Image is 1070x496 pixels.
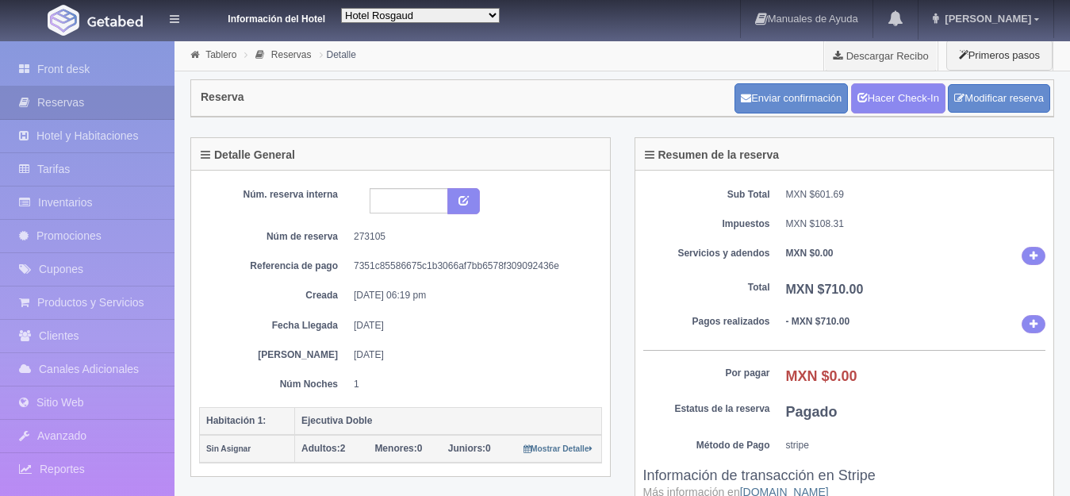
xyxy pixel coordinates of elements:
[48,5,79,36] img: Getabed
[206,444,251,453] small: Sin Asignar
[824,40,938,71] a: Descargar Recibo
[734,83,848,113] button: Enviar confirmación
[643,402,770,416] dt: Estatus de la reserva
[271,49,312,60] a: Reservas
[643,315,770,329] dt: Pagos realizados
[786,439,1046,452] dd: stripe
[786,368,857,384] b: MXN $0.00
[941,13,1031,25] span: [PERSON_NAME]
[354,289,590,302] dd: [DATE] 06:19 pm
[643,367,770,380] dt: Por pagar
[851,83,945,113] a: Hacer Check-In
[316,47,360,62] li: Detalle
[374,443,416,454] strong: Menores:
[374,443,422,454] span: 0
[448,443,491,454] span: 0
[786,283,864,296] b: MXN $710.00
[354,378,590,391] dd: 1
[643,247,770,260] dt: Servicios y adendos
[354,230,590,244] dd: 273105
[211,289,338,302] dt: Creada
[211,260,338,273] dt: Referencia de pago
[645,149,780,161] h4: Resumen de la reserva
[206,415,266,426] b: Habitación 1:
[786,188,1046,202] dd: MXN $601.69
[211,188,338,202] dt: Núm. reserva interna
[448,443,485,454] strong: Juniors:
[211,348,338,362] dt: [PERSON_NAME]
[295,407,602,435] th: Ejecutiva Doble
[643,439,770,452] dt: Método de Pago
[211,230,338,244] dt: Núm de reserva
[87,15,143,27] img: Getabed
[211,319,338,333] dt: Fecha Llegada
[354,260,590,273] dd: 7351c85586675c1b3066af7bb6578f309092436e
[946,40,1053,71] button: Primeros pasos
[643,217,770,231] dt: Impuestos
[211,378,338,391] dt: Núm Noches
[301,443,345,454] span: 2
[948,84,1050,113] a: Modificar reserva
[198,8,325,26] dt: Información del Hotel
[201,149,295,161] h4: Detalle General
[201,91,244,103] h4: Reserva
[786,217,1046,231] dd: MXN $108.31
[786,404,838,420] b: Pagado
[523,443,593,454] a: Mostrar Detalle
[643,188,770,202] dt: Sub Total
[786,248,834,259] b: MXN $0.00
[354,319,590,333] dd: [DATE]
[301,443,340,454] strong: Adultos:
[523,444,593,453] small: Mostrar Detalle
[205,49,236,60] a: Tablero
[643,281,770,294] dt: Total
[354,348,590,362] dd: [DATE]
[786,316,850,327] b: - MXN $710.00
